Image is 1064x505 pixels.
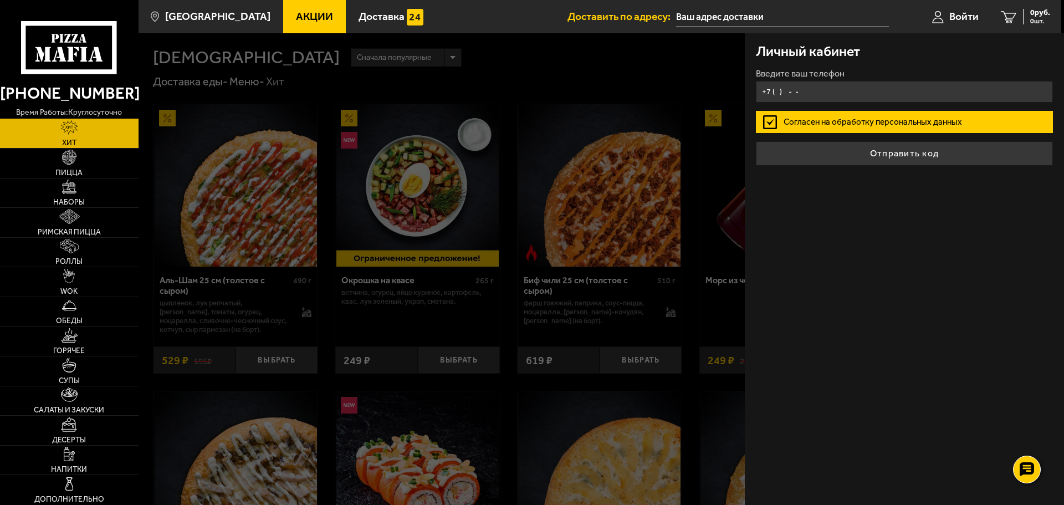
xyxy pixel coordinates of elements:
span: WOK [60,288,78,295]
img: 15daf4d41897b9f0e9f617042186c801.svg [407,9,423,25]
input: Ваш адрес доставки [676,7,889,27]
span: 0 руб. [1030,9,1050,17]
span: Дополнительно [34,496,104,503]
label: Согласен на обработку персональных данных [756,111,1053,133]
span: Роллы [55,258,83,266]
span: Наборы [53,198,85,206]
span: [GEOGRAPHIC_DATA] [165,11,270,22]
label: Введите ваш телефон [756,69,1053,78]
span: Десерты [52,436,86,444]
span: Доставить по адресу: [567,11,676,22]
span: Напитки [51,466,87,473]
span: Горячее [53,347,85,355]
span: Римская пицца [38,228,101,236]
span: Хит [62,139,76,147]
button: Отправить код [756,141,1053,166]
span: Супы [59,377,80,385]
span: Пицца [55,169,83,177]
span: 0 шт. [1030,18,1050,24]
span: Обеды [56,317,83,325]
span: Доставка [359,11,405,22]
h3: Личный кабинет [756,44,860,58]
span: Салаты и закуски [34,406,104,414]
span: Войти [949,11,979,22]
span: Акции [296,11,333,22]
